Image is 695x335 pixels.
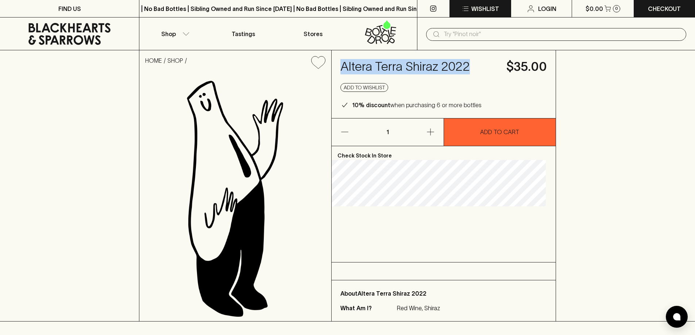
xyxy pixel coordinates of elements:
input: Try "Pinot noir" [444,28,680,40]
b: 10% discount [352,102,390,108]
p: FIND US [58,4,81,13]
p: Shop [161,30,176,38]
p: About Altera Terra Shiraz 2022 [340,289,547,298]
p: ADD TO CART [480,128,519,136]
p: 1 [379,118,396,146]
a: HOME [145,57,162,64]
p: Wishlist [471,4,499,13]
a: SHOP [167,57,183,64]
h4: $35.00 [506,59,547,74]
button: Add to wishlist [340,83,388,92]
p: Check Stock In Store [332,146,556,160]
button: Shop [139,17,209,50]
button: ADD TO CART [444,118,556,146]
img: bubble-icon [673,313,680,320]
p: Stores [304,30,323,38]
p: Red Wine, Shiraz [397,304,440,312]
a: Tastings [209,17,278,50]
p: Login [538,4,556,13]
p: $0.00 [586,4,603,13]
p: Checkout [648,4,681,13]
p: Tastings [232,30,255,38]
img: Altera Terra Shiraz 2022 [139,75,331,321]
p: What Am I? [340,304,395,312]
p: when purchasing 6 or more bottles [352,101,482,109]
button: Add to wishlist [308,53,328,72]
p: 0 [615,7,618,11]
a: Stores [278,17,348,50]
h4: Altera Terra Shiraz 2022 [340,59,498,74]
